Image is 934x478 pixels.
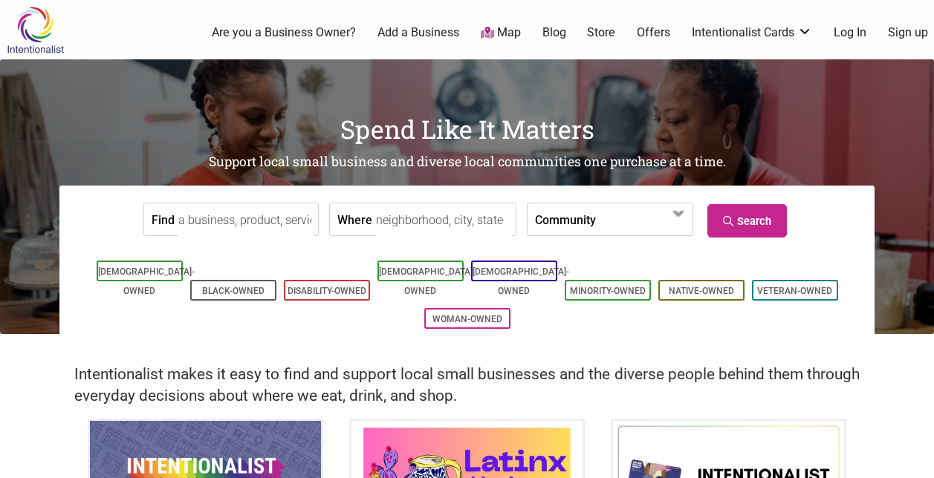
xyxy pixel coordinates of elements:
[377,24,459,41] a: Add a Business
[473,266,569,296] a: [DEMOGRAPHIC_DATA]-Owned
[888,24,928,41] a: Sign up
[379,266,476,296] a: [DEMOGRAPHIC_DATA]-Owned
[74,364,860,407] h2: Intentionalist makes it easy to find and support local small businesses and the diverse people be...
[98,266,195,296] a: [DEMOGRAPHIC_DATA]-Owned
[707,204,787,238] a: Search
[757,286,832,296] a: Veteran-Owned
[152,203,175,235] label: Find
[669,286,734,296] a: Native-Owned
[542,24,566,41] a: Blog
[637,24,670,41] a: Offers
[178,203,314,237] input: a business, product, service
[288,286,366,296] a: Disability-Owned
[432,314,502,324] a: Woman-Owned
[212,24,356,41] a: Are you a Business Owner?
[692,24,812,41] a: Intentionalist Cards
[834,24,866,41] a: Log In
[376,203,512,237] input: neighborhood, city, state
[535,203,596,235] label: Community
[570,286,646,296] a: Minority-Owned
[587,24,615,41] a: Store
[202,286,265,296] a: Black-Owned
[481,24,521,42] a: Map
[337,203,372,235] label: Where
